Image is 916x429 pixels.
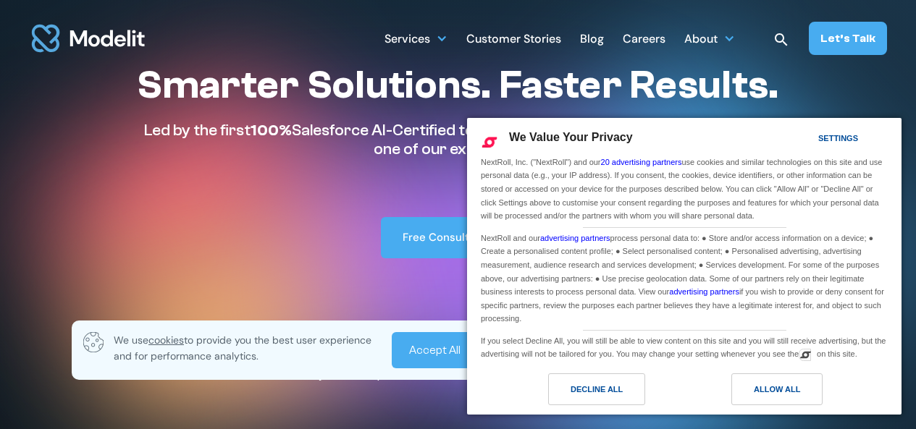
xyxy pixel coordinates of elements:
[478,154,891,224] div: NextRoll, Inc. ("NextRoll") and our use cookies and similar technologies on this site and use per...
[137,61,778,109] h1: Smarter Solutions. Faster Results.
[684,373,893,412] a: Allow All
[385,24,448,52] div: Services
[818,130,858,146] div: Settings
[580,24,604,52] a: Blog
[580,26,604,54] div: Blog
[385,26,430,54] div: Services
[571,381,623,397] div: Decline All
[466,24,561,52] a: Customer Stories
[29,16,148,61] a: home
[403,230,495,245] div: Free Consultation
[29,16,148,61] img: modelit logo
[476,373,684,412] a: Decline All
[684,26,718,54] div: About
[684,24,735,52] div: About
[793,127,828,153] a: Settings
[137,121,747,159] p: Led by the first Salesforce AI-Certified team. Schedule a free consultation with one of our experts.
[478,228,891,327] div: NextRoll and our process personal data to: ● Store and/or access information on a device; ● Creat...
[466,26,561,54] div: Customer Stories
[148,334,184,347] span: cookies
[669,287,739,296] a: advertising partners
[478,331,891,362] div: If you select Decline All, you will still be able to view content on this site and you will still...
[392,332,478,368] a: Accept All
[251,121,292,140] span: 100%
[114,332,382,364] p: We use to provide you the best user experience and for performance analytics.
[540,234,610,242] a: advertising partners
[623,24,665,52] a: Careers
[754,381,800,397] div: Allow All
[809,22,887,55] a: Let’s Talk
[509,131,633,143] span: We Value Your Privacy
[601,158,682,166] a: 20 advertising partners
[623,26,665,54] div: Careers
[820,30,875,46] div: Let’s Talk
[381,217,536,258] a: Free Consultation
